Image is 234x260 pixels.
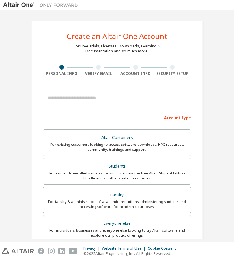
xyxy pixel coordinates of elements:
[47,191,187,199] div: Faculty
[148,246,180,251] div: Cookie Consent
[48,248,55,254] img: instagram.svg
[83,246,102,251] div: Privacy
[47,142,187,152] div: For existing customers looking to access software downloads, HPC resources, community, trainings ...
[43,71,80,76] div: Personal Info
[43,112,191,122] div: Account Type
[47,171,187,181] div: For currently enrolled students looking to access the free Altair Student Edition bundle and all ...
[83,251,180,256] p: © 2025 Altair Engineering, Inc. All Rights Reserved.
[102,246,148,251] div: Website Terms of Use
[58,248,65,254] img: linkedin.svg
[47,133,187,142] div: Altair Customers
[80,71,117,76] div: Verify Email
[67,32,168,40] div: Create an Altair One Account
[69,248,78,254] img: youtube.svg
[47,199,187,209] div: For faculty & administrators of academic institutions administering students and accessing softwa...
[2,248,34,254] img: altair_logo.svg
[47,162,187,171] div: Students
[117,71,154,76] div: Account Info
[74,44,160,54] div: For Free Trials, Licenses, Downloads, Learning & Documentation and so much more.
[47,219,187,228] div: Everyone else
[154,71,191,76] div: Security Setup
[3,2,81,8] img: Altair One
[38,248,44,254] img: facebook.svg
[47,228,187,238] div: For individuals, businesses and everyone else looking to try Altair software and explore our prod...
